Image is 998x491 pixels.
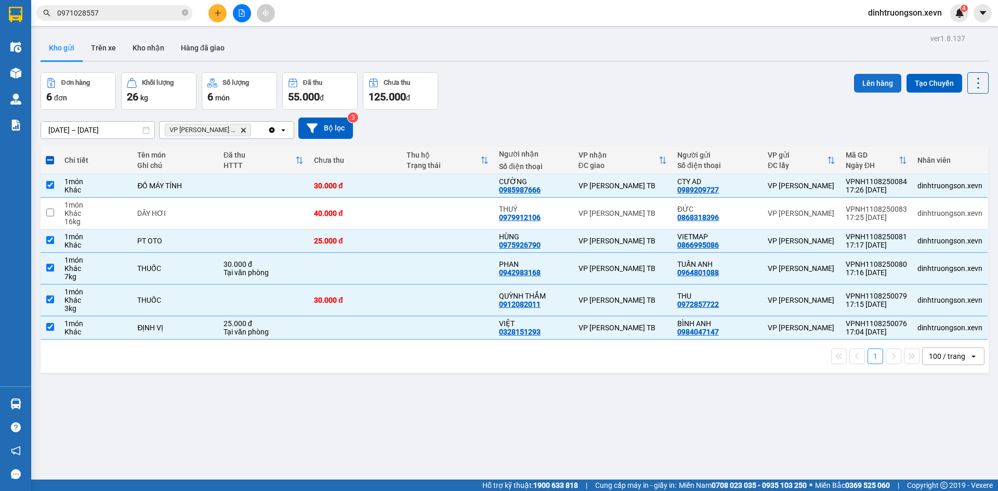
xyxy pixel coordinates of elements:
[137,324,213,332] div: ĐỊNH VỊ
[384,79,410,86] div: Chưa thu
[54,94,67,102] span: đơn
[303,79,322,86] div: Đã thu
[253,125,254,135] input: Selected VP Trần Phú TB.
[768,237,835,245] div: VP [PERSON_NAME]
[768,182,835,190] div: VP [PERSON_NAME]
[9,7,22,22] img: logo-vxr
[573,147,672,174] th: Toggle SortBy
[846,151,899,159] div: Mã GD
[677,205,757,213] div: ĐỨC
[11,446,21,456] span: notification
[137,151,213,159] div: Tên món
[224,260,304,268] div: 30.000 đ
[363,72,438,110] button: Chưa thu125.000đ
[579,182,667,190] div: VP [PERSON_NAME] TB
[499,162,568,171] div: Số điện thoại
[137,264,213,273] div: THUỐC
[841,147,912,174] th: Toggle SortBy
[499,260,568,268] div: PHAN
[224,328,304,336] div: Tại văn phòng
[930,33,965,44] div: ver 1.8.137
[499,232,568,241] div: HÙNG
[64,201,127,209] div: 1 món
[482,480,578,491] span: Hỗ trợ kỹ thuật:
[677,161,757,170] div: Số điện thoại
[202,72,277,110] button: Số lượng6món
[224,268,304,277] div: Tại văn phòng
[846,186,907,194] div: 17:26 [DATE]
[64,217,127,226] div: 16 kg
[860,6,950,19] span: dinhtruongson.xevn
[854,74,901,93] button: Lên hàng
[140,94,148,102] span: kg
[127,91,138,103] span: 26
[846,177,907,186] div: VPNH1108250084
[208,4,227,22] button: plus
[137,182,213,190] div: ĐỒ MÁY TÍNH
[64,232,127,241] div: 1 món
[763,147,841,174] th: Toggle SortBy
[64,288,127,296] div: 1 món
[41,35,83,60] button: Kho gửi
[586,480,587,491] span: |
[917,237,982,245] div: dinhtruongson.xevn
[314,296,396,304] div: 30.000 đ
[46,91,52,103] span: 6
[955,8,964,18] img: icon-new-feature
[917,182,982,190] div: dinhtruongson.xevn
[969,352,978,360] svg: open
[314,156,396,164] div: Chưa thu
[846,268,907,277] div: 17:16 [DATE]
[907,74,962,93] button: Tạo Chuyến
[298,118,353,139] button: Bộ lọc
[499,177,568,186] div: CƯỜNG
[165,124,251,136] span: VP Trần Phú TB, close by backspace
[846,260,907,268] div: VPNH1108250080
[11,469,21,479] span: message
[64,156,127,164] div: Chi tiết
[10,42,21,53] img: warehouse-icon
[207,91,213,103] span: 6
[768,296,835,304] div: VP [PERSON_NAME]
[917,296,982,304] div: dinhtruongson.xevn
[595,480,676,491] span: Cung cấp máy in - giấy in:
[11,422,21,432] span: question-circle
[222,79,249,86] div: Số lượng
[314,209,396,217] div: 40.000 đ
[677,260,757,268] div: TUẤN ANH
[288,91,320,103] span: 55.000
[215,94,230,102] span: món
[238,9,245,17] span: file-add
[41,72,116,110] button: Đơn hàng6đơn
[218,147,309,174] th: Toggle SortBy
[579,161,659,170] div: ĐC giao
[677,213,719,222] div: 0868318396
[809,483,812,487] span: ⚪️
[868,348,883,364] button: 1
[137,161,213,170] div: Ghi chú
[898,480,899,491] span: |
[121,72,196,110] button: Khối lượng26kg
[499,328,541,336] div: 0328151293
[677,300,719,308] div: 0972857722
[314,237,396,245] div: 25.000 đ
[10,94,21,105] img: warehouse-icon
[846,319,907,328] div: VPNH1108250076
[224,161,295,170] div: HTTT
[224,319,304,328] div: 25.000 đ
[579,237,667,245] div: VP [PERSON_NAME] TB
[64,209,127,217] div: Khác
[499,268,541,277] div: 0942983168
[846,292,907,300] div: VPNH1108250079
[677,241,719,249] div: 0866995086
[64,304,127,313] div: 3 kg
[320,94,324,102] span: đ
[314,182,396,190] div: 30.000 đ
[917,264,982,273] div: dinhtruongson.xevn
[10,68,21,79] img: warehouse-icon
[533,481,578,489] strong: 1900 633 818
[499,213,541,222] div: 0979912106
[846,241,907,249] div: 17:17 [DATE]
[182,9,188,16] span: close-circle
[677,177,757,186] div: CTY AD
